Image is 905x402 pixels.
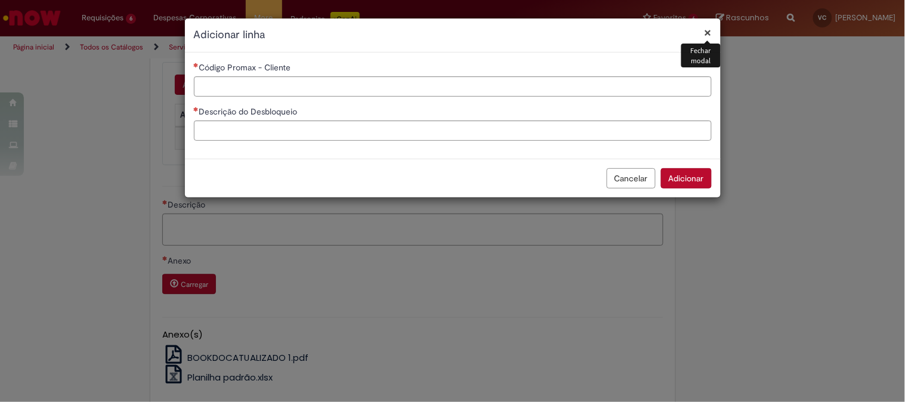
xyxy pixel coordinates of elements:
[194,120,712,141] input: Descrição do Desbloqueio
[199,106,300,117] span: Descrição do Desbloqueio
[194,27,712,43] h2: Adicionar linha
[607,168,656,188] button: Cancelar
[194,63,199,67] span: Necessários
[681,44,721,67] div: Fechar modal
[194,107,199,112] span: Necessários
[661,168,712,188] button: Adicionar
[705,26,712,39] button: Fechar modal
[199,62,294,73] span: Código Promax - Cliente
[194,76,712,97] input: Código Promax - Cliente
